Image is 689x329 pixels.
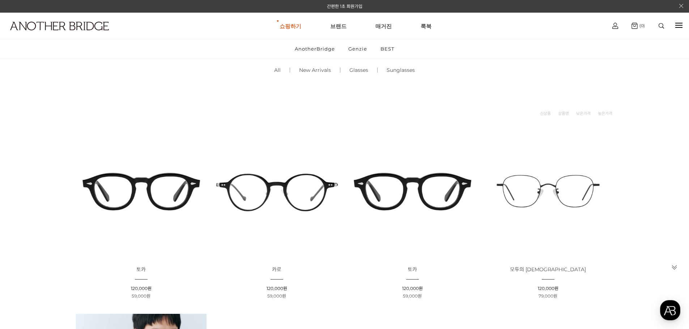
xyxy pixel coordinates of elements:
[93,229,139,247] a: 설정
[631,23,638,29] img: cart
[598,110,612,117] a: 높은가격
[421,13,431,39] a: 룩북
[76,126,207,256] img: 토카 아세테이트 뿔테 안경 이미지
[340,58,377,82] a: Glasses
[267,293,286,299] span: 59,000원
[212,126,342,256] img: 카로 - 감각적인 디자인의 패션 아이템 이미지
[290,58,340,82] a: New Arrivals
[558,110,569,117] a: 상품명
[540,110,551,117] a: 신상품
[612,23,618,29] img: cart
[403,293,422,299] span: 59,000원
[48,229,93,247] a: 대화
[374,39,400,58] a: BEST
[631,23,645,29] a: (0)
[347,126,478,256] img: 토카 아세테이트 안경 - 다양한 스타일에 맞는 뿔테 안경 이미지
[272,267,281,272] a: 카로
[2,229,48,247] a: 홈
[576,110,591,117] a: 낮은가격
[659,23,664,29] img: search
[483,126,613,256] img: 모두의 안경 - 다양한 크기에 맞춘 다용도 디자인 이미지
[538,286,558,291] span: 120,000원
[408,267,417,272] a: 토카
[4,22,107,48] a: logo
[330,13,346,39] a: 브랜드
[66,240,75,246] span: 대화
[136,267,146,272] a: 토카
[375,13,392,39] a: 매거진
[402,286,423,291] span: 120,000원
[510,267,586,272] a: 모두의 [DEMOGRAPHIC_DATA]
[267,286,287,291] span: 120,000원
[132,293,150,299] span: 59,000원
[280,13,301,39] a: 쇼핑하기
[378,58,424,82] a: Sunglasses
[289,39,341,58] a: AnotherBridge
[265,58,290,82] a: All
[10,22,109,30] img: logo
[131,286,152,291] span: 120,000원
[638,23,645,28] span: (0)
[539,293,557,299] span: 79,000원
[112,240,120,246] span: 설정
[23,240,27,246] span: 홈
[342,39,373,58] a: Genzie
[327,4,362,9] a: 간편한 1초 회원가입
